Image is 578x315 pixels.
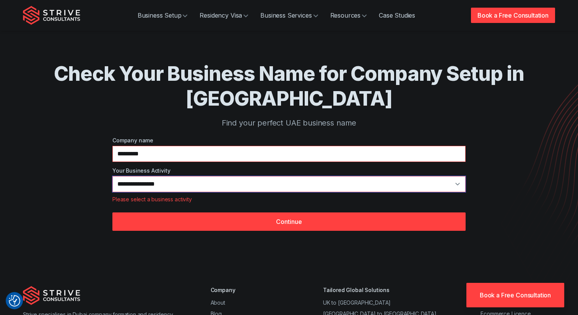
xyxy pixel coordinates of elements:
a: Residency Visa [193,8,254,23]
img: Strive Consultants [23,286,80,305]
a: Business Services [254,8,324,23]
button: Consent Preferences [9,295,20,307]
p: Find your perfect UAE business name [54,117,524,129]
img: Revisit consent button [9,295,20,307]
label: Your Business Activity [112,166,466,175]
h1: Check Your Business Name for Company Setup in [GEOGRAPHIC_DATA] [54,61,524,111]
a: Book a Free Consultation [471,8,555,23]
img: Strive Consultants [23,6,80,25]
a: Book a Free Consultation [466,283,564,307]
div: Please select a business activity [112,195,466,203]
button: Continue [112,212,466,231]
a: Resources [324,8,373,23]
a: Business Setup [132,8,194,23]
a: Case Studies [373,8,421,23]
a: UK to [GEOGRAPHIC_DATA] [323,299,391,306]
label: Company name [112,136,466,144]
a: About [211,299,225,306]
div: Tailored Global Solutions [323,286,437,294]
div: Company [211,286,279,294]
